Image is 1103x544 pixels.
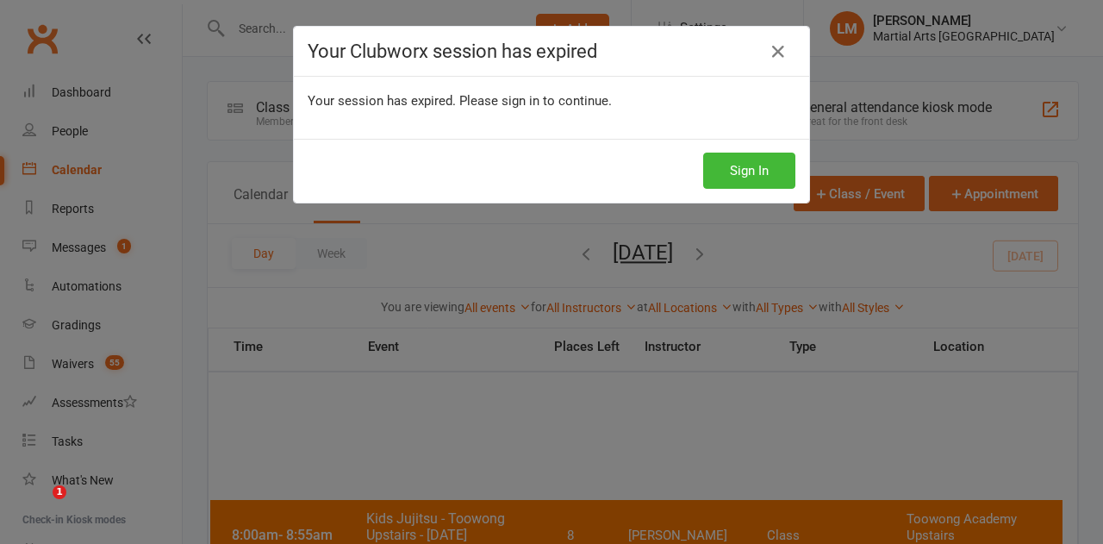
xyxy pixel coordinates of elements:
[764,38,792,66] a: Close
[703,153,795,189] button: Sign In
[308,93,612,109] span: Your session has expired. Please sign in to continue.
[17,485,59,527] iframe: Intercom live chat
[53,485,66,499] span: 1
[308,41,795,62] h4: Your Clubworx session has expired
